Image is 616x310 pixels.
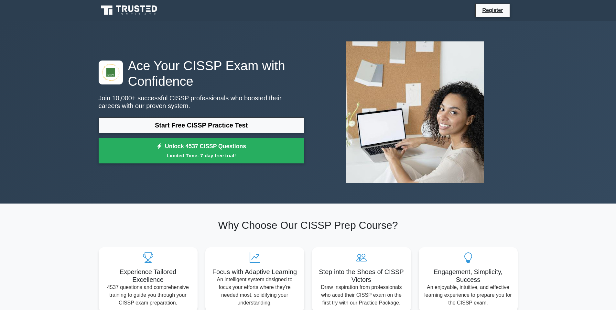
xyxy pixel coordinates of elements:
[99,58,304,89] h1: Ace Your CISSP Exam with Confidence
[104,268,192,283] h5: Experience Tailored Excellence
[99,94,304,110] p: Join 10,000+ successful CISSP professionals who boosted their careers with our proven system.
[211,276,299,307] p: An intelligent system designed to focus your efforts where they're needed most, solidifying your ...
[99,138,304,164] a: Unlock 4537 CISSP QuestionsLimited Time: 7-day free trial!
[99,117,304,133] a: Start Free CISSP Practice Test
[424,268,513,283] h5: Engagement, Simplicity, Success
[99,219,518,231] h2: Why Choose Our CISSP Prep Course?
[317,268,406,283] h5: Step into the Shoes of CISSP Victors
[317,283,406,307] p: Draw inspiration from professionals who aced their CISSP exam on the first try with our Practice ...
[107,152,296,159] small: Limited Time: 7-day free trial!
[211,268,299,276] h5: Focus with Adaptive Learning
[104,283,192,307] p: 4537 questions and comprehensive training to guide you through your CISSP exam preparation.
[424,283,513,307] p: An enjoyable, intuitive, and effective learning experience to prepare you for the CISSP exam.
[478,6,507,14] a: Register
